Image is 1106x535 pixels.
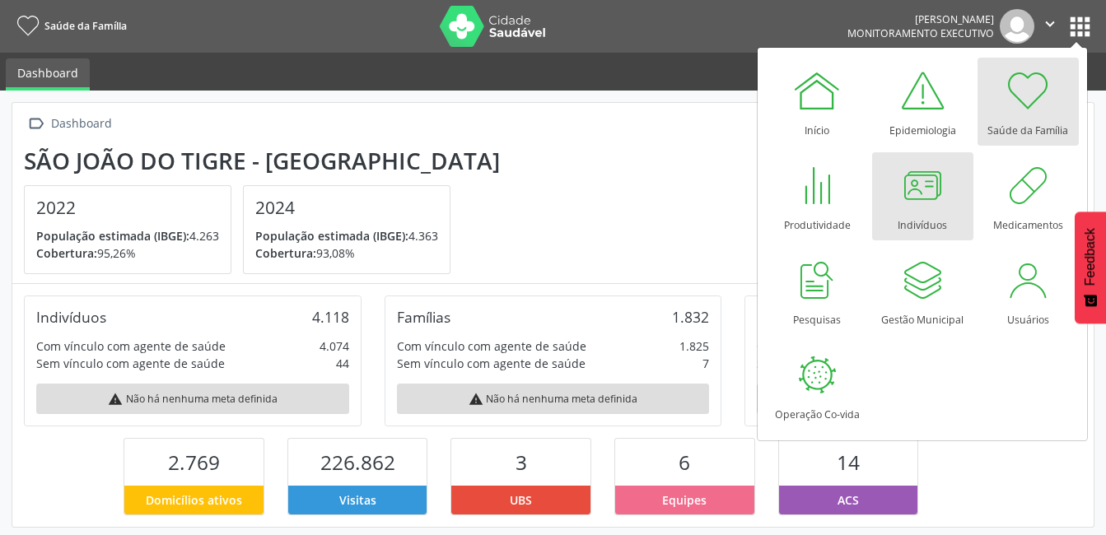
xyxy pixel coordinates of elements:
div: Dashboard [48,112,114,136]
div: 1.825 [679,337,709,355]
a: Medicamentos [978,152,1079,240]
a: Dashboard [6,58,90,91]
span: Domicílios ativos [146,491,242,509]
i:  [1041,15,1059,33]
a: Usuários [978,247,1079,335]
div: 1.832 [672,308,709,326]
h4: 2024 [255,198,438,218]
div: Com vínculo com agente de saúde [36,337,226,355]
a: Saúde da Família [978,58,1079,146]
div: Indivíduos [36,308,106,326]
i:  [24,112,48,136]
span: Saúde da Família [44,19,127,33]
div: Não há nenhuma meta definida [397,384,710,414]
a: Gestão Municipal [872,247,973,335]
i: warning [469,392,483,407]
p: 93,08% [255,244,438,262]
p: 4.263 [36,227,219,244]
button: apps [1066,12,1094,41]
span: População estimada (IBGE): [36,228,189,244]
span: Monitoramento Executivo [847,26,994,40]
a: Pesquisas [767,247,868,335]
button:  [1034,9,1066,44]
i: warning [108,392,123,407]
div: São João do Tigre - [GEOGRAPHIC_DATA] [24,147,500,174]
span: Cobertura: [36,245,97,261]
a: Início [767,58,868,146]
h4: 2022 [36,198,219,218]
a: Produtividade [767,152,868,240]
a: Epidemiologia [872,58,973,146]
div: 4.074 [320,337,349,355]
p: 95,26% [36,244,219,262]
img: img [1000,9,1034,44]
a:  Dashboard [24,112,114,136]
span: 2.769 [168,449,220,476]
span: Visitas [339,491,376,509]
span: 226.862 [320,449,395,476]
span: Cobertura: [255,245,316,261]
a: Saúde da Família [12,12,127,40]
div: 7 [702,355,709,372]
span: 6 [679,449,690,476]
span: Feedback [1083,228,1098,286]
span: População estimada (IBGE): [255,228,408,244]
div: Famílias [397,308,450,326]
div: 4.118 [312,308,349,326]
a: Operação Co-vida [767,342,868,430]
span: Equipes [662,491,707,509]
div: Sem vínculo com agente de saúde [397,355,586,372]
div: Com vínculo com agente de saúde [397,337,586,355]
span: UBS [510,491,532,509]
div: Não há nenhuma meta definida [36,384,349,414]
span: 14 [837,449,860,476]
div: 44 [336,355,349,372]
a: Indivíduos [872,152,973,240]
button: Feedback - Mostrar pesquisa [1075,212,1106,323]
span: ACS [838,491,859,509]
span: 3 [516,449,527,476]
div: [PERSON_NAME] [847,12,994,26]
div: Sem vínculo com agente de saúde [36,355,225,372]
p: 4.363 [255,227,438,244]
